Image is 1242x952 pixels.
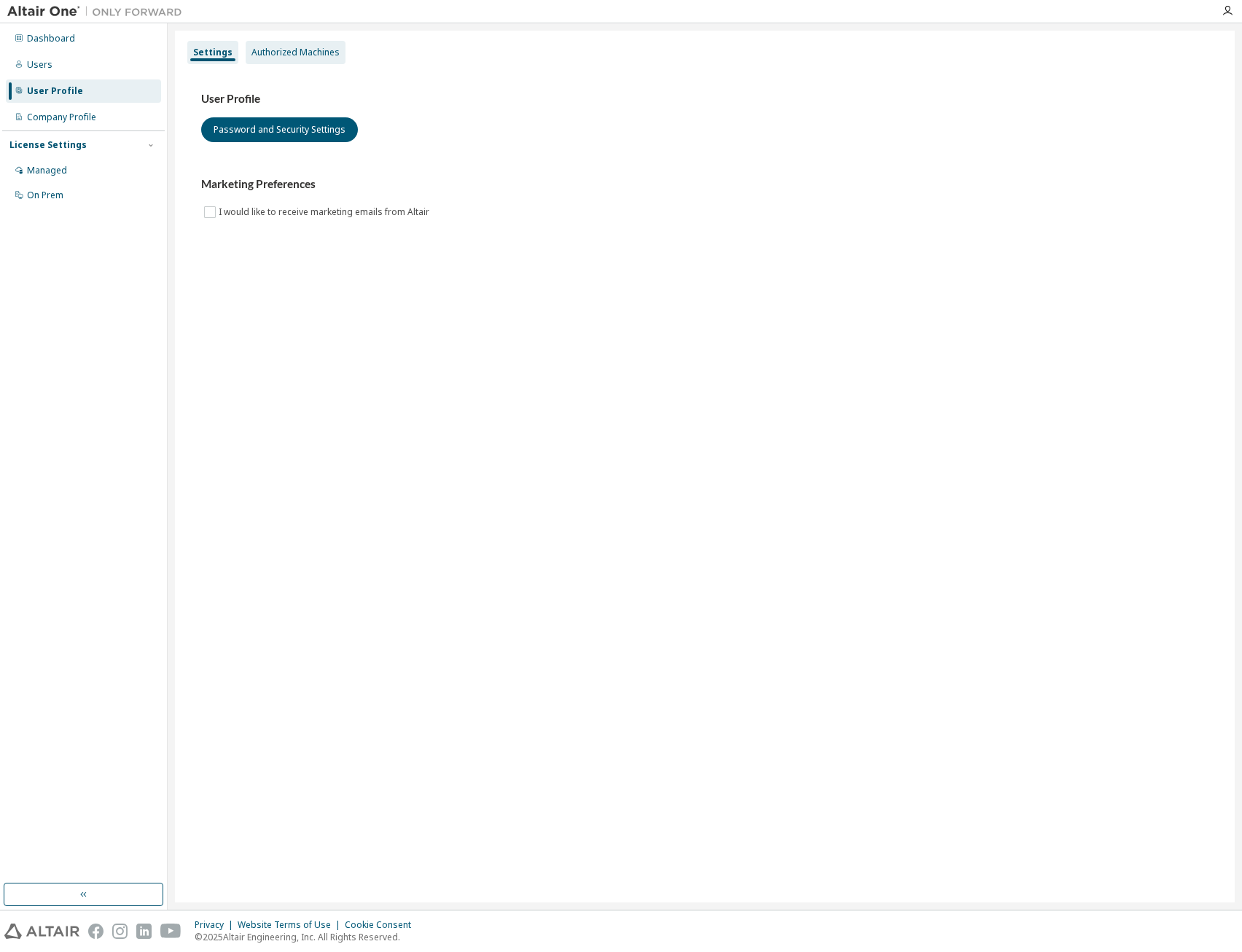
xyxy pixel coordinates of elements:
label: I would like to receive marketing emails from Altair [219,203,432,221]
img: youtube.svg [160,924,181,939]
div: Settings [193,47,233,58]
img: facebook.svg [88,924,103,939]
div: On Prem [27,190,63,201]
div: Users [27,59,52,71]
div: Dashboard [27,33,75,44]
div: License Settings [9,139,87,151]
img: Altair One [7,4,190,19]
img: altair_logo.svg [4,924,79,939]
img: instagram.svg [112,924,128,939]
div: Cookie Consent [345,919,420,931]
div: Managed [27,165,67,176]
p: © 2025 Altair Engineering, Inc. All Rights Reserved. [195,931,420,943]
button: Password and Security Settings [201,117,358,142]
div: Company Profile [27,112,96,123]
div: Website Terms of Use [238,919,345,931]
div: Privacy [195,919,238,931]
div: Authorized Machines [251,47,340,58]
div: User Profile [27,85,83,97]
h3: User Profile [201,92,1208,106]
img: linkedin.svg [136,924,152,939]
h3: Marketing Preferences [201,177,1208,192]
